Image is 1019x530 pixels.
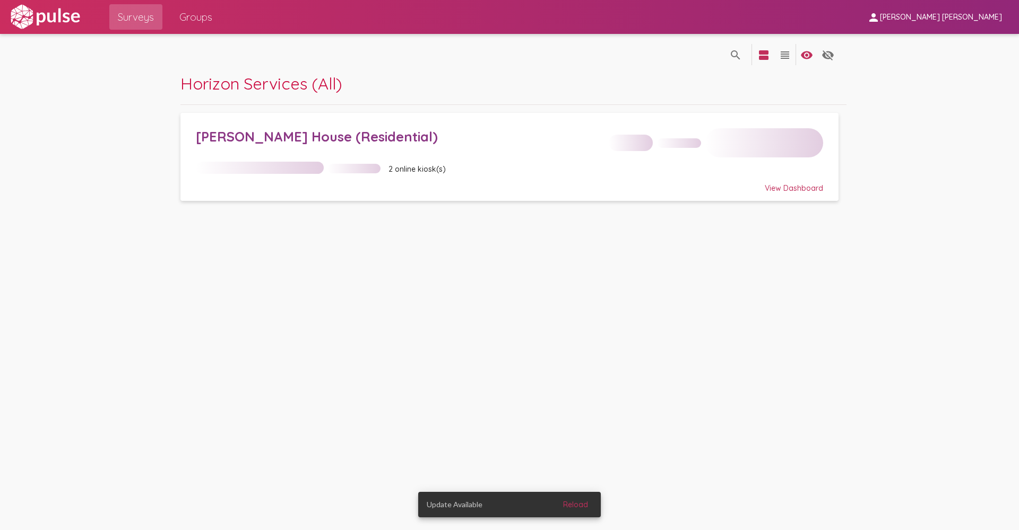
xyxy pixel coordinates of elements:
[196,174,823,193] div: View Dashboard
[563,500,588,509] span: Reload
[779,49,791,61] mat-icon: language
[180,73,342,94] span: Horizon Services (All)
[109,4,162,30] a: Surveys
[427,499,482,510] span: Update Available
[867,11,880,24] mat-icon: person
[171,4,221,30] a: Groups
[196,128,601,145] div: [PERSON_NAME] House (Residential)
[796,44,817,65] button: language
[729,49,742,61] mat-icon: language
[8,4,82,30] img: white-logo.svg
[179,7,212,26] span: Groups
[800,49,813,61] mat-icon: language
[388,164,446,174] span: 2 online kiosk(s)
[753,44,774,65] button: language
[757,49,770,61] mat-icon: language
[859,7,1011,26] button: [PERSON_NAME] [PERSON_NAME]
[817,44,839,65] button: language
[774,44,796,65] button: language
[725,44,746,65] button: language
[180,113,839,201] a: [PERSON_NAME] House (Residential)2 online kiosk(s)View Dashboard
[555,495,597,514] button: Reload
[822,49,834,61] mat-icon: language
[880,13,1002,22] span: [PERSON_NAME] [PERSON_NAME]
[118,7,154,26] span: Surveys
